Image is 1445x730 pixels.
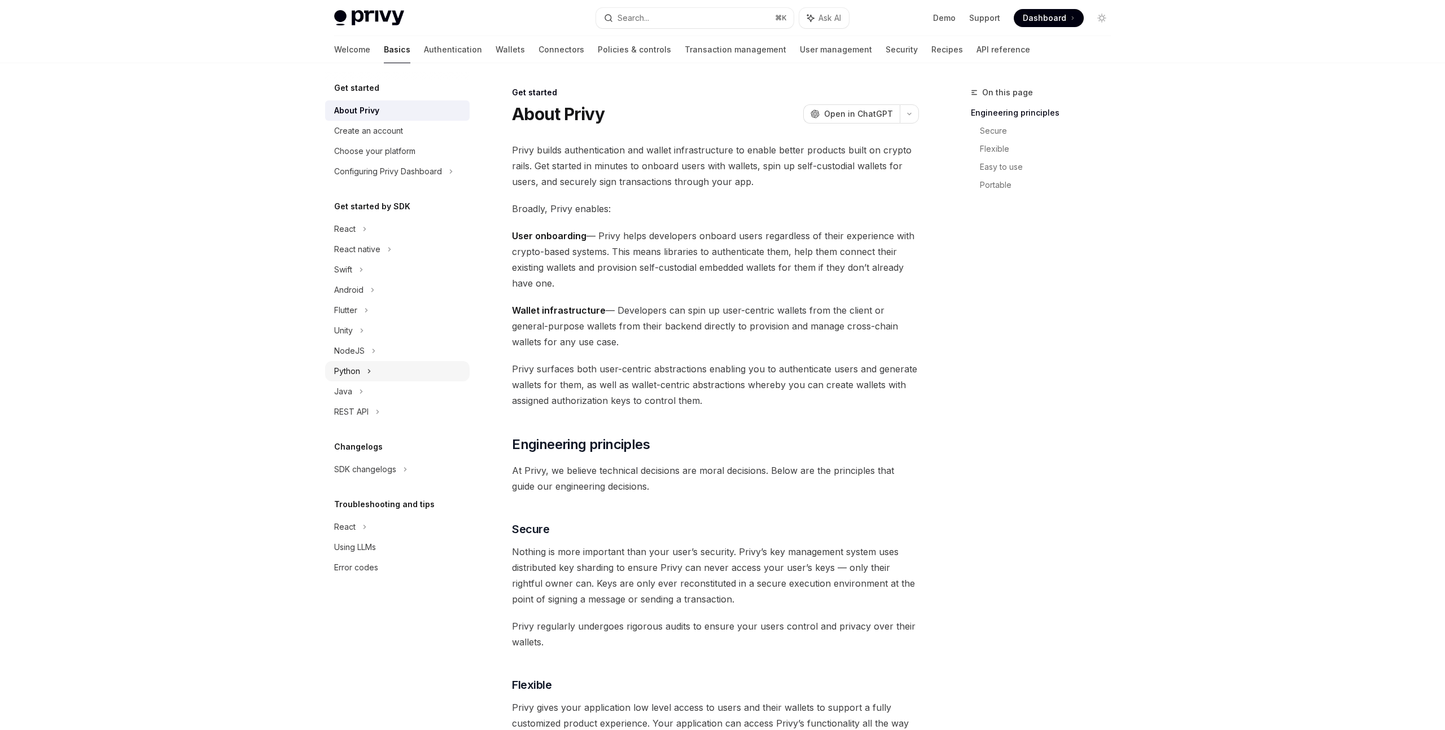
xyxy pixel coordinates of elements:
div: NodeJS [334,344,365,358]
div: Swift [334,263,352,276]
a: Create an account [325,121,470,141]
button: Ask AI [799,8,849,28]
h5: Changelogs [334,440,383,454]
div: Choose your platform [334,144,415,158]
a: Error codes [325,557,470,578]
a: Security [886,36,918,63]
a: Demo [933,12,956,24]
div: Flutter [334,304,357,317]
h5: Get started by SDK [334,200,410,213]
div: SDK changelogs [334,463,396,476]
span: — Privy helps developers onboard users regardless of their experience with crypto-based systems. ... [512,228,919,291]
a: Transaction management [685,36,786,63]
div: REST API [334,405,369,419]
img: light logo [334,10,404,26]
h5: Troubleshooting and tips [334,498,435,511]
span: Engineering principles [512,436,650,454]
span: Dashboard [1023,12,1066,24]
button: Toggle dark mode [1093,9,1111,27]
a: Wallets [496,36,525,63]
div: Create an account [334,124,403,138]
h1: About Privy [512,104,605,124]
a: API reference [977,36,1030,63]
div: Search... [618,11,649,25]
div: Using LLMs [334,540,376,554]
span: Privy builds authentication and wallet infrastructure to enable better products built on crypto r... [512,142,919,190]
div: React [334,222,356,236]
span: Ask AI [818,12,841,24]
a: Recipes [931,36,963,63]
div: React native [334,243,380,256]
strong: Wallet infrastructure [512,305,606,316]
span: — Developers can spin up user-centric wallets from the client or general-purpose wallets from the... [512,302,919,350]
span: On this page [982,86,1033,99]
a: Dashboard [1014,9,1084,27]
span: Nothing is more important than your user’s security. Privy’s key management system uses distribut... [512,544,919,607]
div: Error codes [334,561,378,574]
span: Secure [512,521,549,537]
div: Android [334,283,364,297]
button: Search...⌘K [596,8,794,28]
a: Portable [980,176,1120,194]
a: Connectors [538,36,584,63]
span: Privy regularly undergoes rigorous audits to ensure your users control and privacy over their wal... [512,618,919,650]
a: Engineering principles [971,104,1120,122]
div: React [334,520,356,534]
span: Broadly, Privy enables: [512,201,919,217]
div: About Privy [334,104,379,117]
a: Flexible [980,140,1120,158]
span: At Privy, we believe technical decisions are moral decisions. Below are the principles that guide... [512,463,919,494]
a: Secure [980,122,1120,140]
a: Basics [384,36,410,63]
span: Flexible [512,677,551,693]
a: Policies & controls [598,36,671,63]
a: Using LLMs [325,537,470,557]
a: Choose your platform [325,141,470,161]
span: ⌘ K [775,14,787,23]
span: Privy surfaces both user-centric abstractions enabling you to authenticate users and generate wal... [512,361,919,408]
div: Unity [334,324,353,337]
strong: User onboarding [512,230,586,241]
a: User management [800,36,872,63]
a: About Privy [325,100,470,121]
a: Welcome [334,36,370,63]
a: Easy to use [980,158,1120,176]
span: Open in ChatGPT [824,108,893,120]
a: Authentication [424,36,482,63]
a: Support [969,12,1000,24]
button: Open in ChatGPT [803,104,900,124]
div: Get started [512,87,919,98]
div: Configuring Privy Dashboard [334,165,442,178]
h5: Get started [334,81,379,95]
div: Python [334,364,360,378]
div: Java [334,385,352,398]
